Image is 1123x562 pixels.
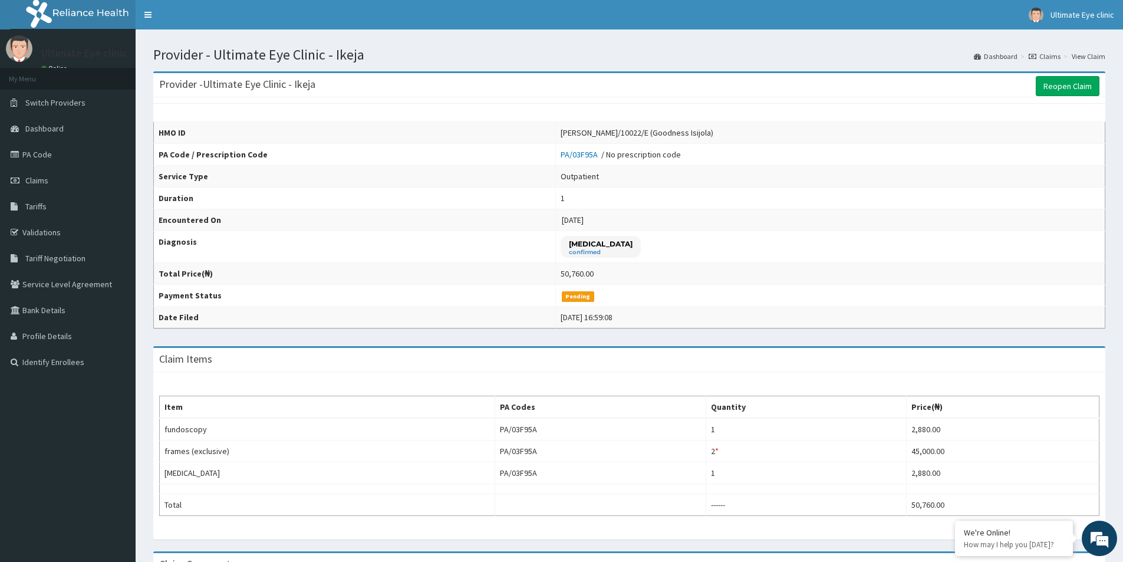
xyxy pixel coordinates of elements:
[154,144,556,166] th: PA Code / Prescription Code
[561,311,612,323] div: [DATE] 16:59:08
[41,48,127,58] p: Ultimate Eye clinic
[561,149,601,160] a: PA/03F95A
[706,494,906,516] td: ------
[562,215,584,225] span: [DATE]
[154,122,556,144] th: HMO ID
[706,441,906,462] td: 2
[154,231,556,263] th: Diagnosis
[561,268,594,280] div: 50,760.00
[569,239,633,249] p: [MEDICAL_DATA]
[154,188,556,209] th: Duration
[1029,51,1061,61] a: Claims
[974,51,1017,61] a: Dashboard
[964,527,1064,538] div: We're Online!
[159,354,212,364] h3: Claim Items
[706,462,906,484] td: 1
[1072,51,1105,61] a: View Claim
[495,462,706,484] td: PA/03F95A
[154,307,556,328] th: Date Filed
[569,249,633,255] small: confirmed
[22,59,48,88] img: d_794563401_company_1708531726252_794563401
[154,285,556,307] th: Payment Status
[160,418,495,441] td: fundoscopy
[562,291,594,302] span: Pending
[561,149,681,160] div: / No prescription code
[495,396,706,419] th: PA Codes
[159,79,315,90] h3: Provider - Ultimate Eye Clinic - Ikeja
[154,209,556,231] th: Encountered On
[495,441,706,462] td: PA/03F95A
[907,494,1099,516] td: 50,760.00
[1029,8,1043,22] img: User Image
[25,123,64,134] span: Dashboard
[6,35,32,62] img: User Image
[907,396,1099,419] th: Price(₦)
[160,396,495,419] th: Item
[1036,76,1099,96] a: Reopen Claim
[907,441,1099,462] td: 45,000.00
[907,462,1099,484] td: 2,880.00
[561,170,599,182] div: Outpatient
[154,166,556,188] th: Service Type
[6,322,225,363] textarea: Type your message and hit 'Enter'
[160,462,495,484] td: [MEDICAL_DATA]
[160,441,495,462] td: frames (exclusive)
[25,253,85,264] span: Tariff Negotiation
[561,192,565,204] div: 1
[1050,9,1114,20] span: Ultimate Eye clinic
[68,149,163,268] span: We're online!
[25,97,85,108] span: Switch Providers
[160,494,495,516] td: Total
[706,418,906,441] td: 1
[964,540,1064,550] p: How may I help you today?
[25,201,47,212] span: Tariffs
[907,418,1099,441] td: 2,880.00
[25,175,48,186] span: Claims
[41,64,70,73] a: Online
[561,127,713,139] div: [PERSON_NAME]/10022/E (Goodness Isijola)
[61,66,198,81] div: Chat with us now
[706,396,906,419] th: Quantity
[153,47,1105,63] h1: Provider - Ultimate Eye Clinic - Ikeja
[193,6,222,34] div: Minimize live chat window
[154,263,556,285] th: Total Price(₦)
[495,418,706,441] td: PA/03F95A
